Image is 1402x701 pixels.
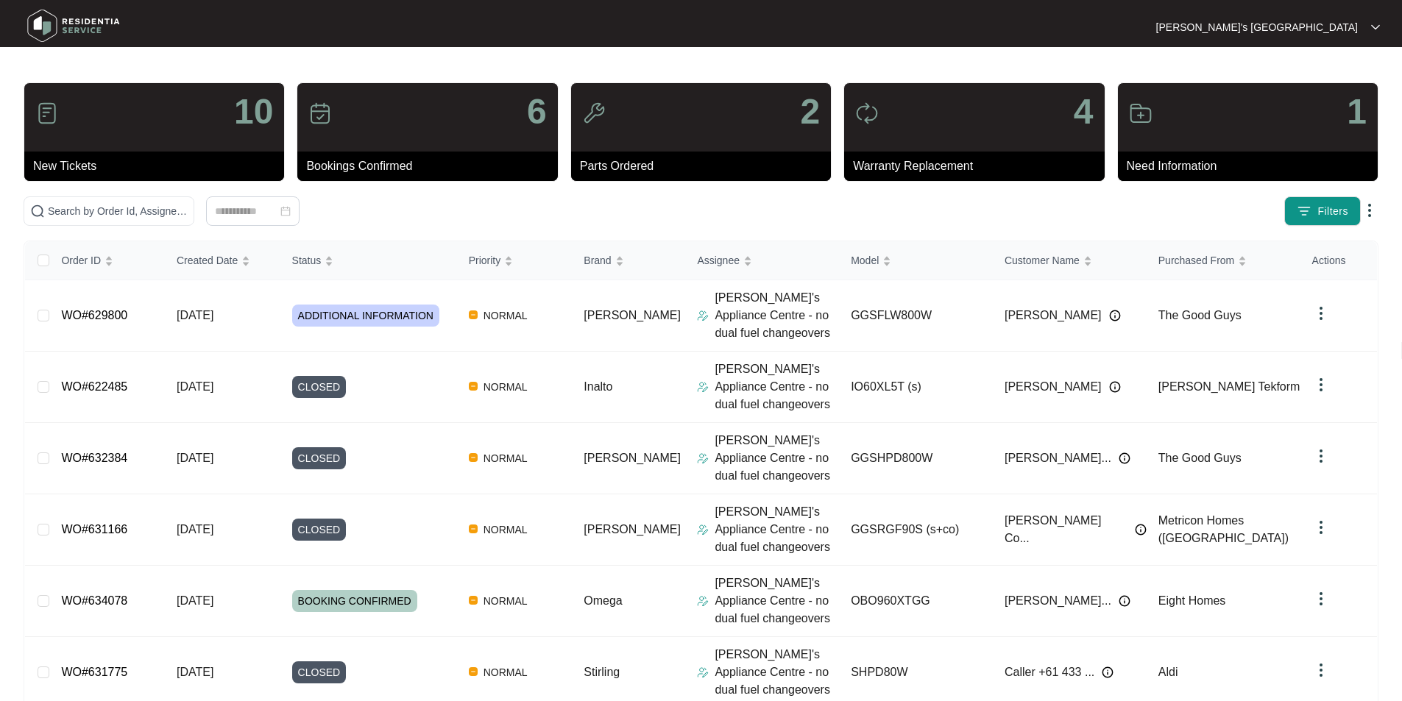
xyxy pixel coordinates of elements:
img: residentia service logo [22,4,125,48]
span: NORMAL [478,449,534,467]
img: Assigner Icon [697,595,709,607]
img: Vercel Logo [469,667,478,676]
img: Vercel Logo [469,382,478,391]
p: [PERSON_NAME]'s Appliance Centre - no dual fuel changeovers [715,432,839,485]
img: Vercel Logo [469,453,478,462]
span: [PERSON_NAME] Tekform [1158,380,1300,393]
img: Info icon [1102,666,1114,678]
p: 6 [527,94,547,129]
th: Model [839,241,993,280]
span: NORMAL [478,307,534,324]
a: WO#629800 [61,309,127,321]
span: Customer Name [1005,252,1080,268]
span: Order ID [61,252,101,268]
img: Assigner Icon [697,381,709,393]
img: dropdown arrow [1312,590,1330,608]
img: search-icon [30,204,45,218]
td: OBO960XTGG [839,566,993,637]
span: Aldi [1158,666,1178,678]
span: Status [292,252,322,268]
span: Created Date [177,252,238,268]
span: [DATE] [177,309,213,321]
span: [PERSON_NAME] [584,309,681,321]
th: Assignee [685,241,839,280]
span: NORMAL [478,378,534,396]
th: Status [280,241,457,280]
span: [DATE] [177,523,213,535]
p: [PERSON_NAME]'s Appliance Centre - no dual fuel changeovers [715,289,839,342]
img: dropdown arrow [1312,519,1330,536]
td: GGSRGF90S (s+co) [839,494,993,566]
span: [PERSON_NAME] [584,523,681,535]
th: Priority [457,241,573,280]
img: Info icon [1109,310,1121,321]
span: Caller +61 433 ... [1005,663,1094,681]
img: icon [35,102,59,125]
span: [PERSON_NAME] Co... [1005,512,1127,547]
a: WO#622485 [61,380,127,393]
span: The Good Guys [1158,309,1242,321]
img: Vercel Logo [469,596,478,605]
p: Warranty Replacement [853,157,1104,175]
span: Filters [1317,204,1348,219]
span: Assignee [697,252,740,268]
img: dropdown arrow [1312,305,1330,322]
th: Actions [1300,241,1377,280]
span: Omega [584,594,622,607]
img: dropdown arrow [1371,24,1380,31]
img: Assigner Icon [697,524,709,535]
img: icon [308,102,332,125]
a: WO#631166 [61,523,127,535]
span: Inalto [584,380,612,393]
span: CLOSED [292,661,347,683]
td: GGSFLW800W [839,280,993,352]
a: WO#634078 [61,594,127,607]
img: icon [582,102,606,125]
img: dropdown arrow [1361,202,1378,219]
span: NORMAL [478,663,534,681]
p: [PERSON_NAME]'s Appliance Centre - no dual fuel changeovers [715,360,839,413]
p: 1 [1347,94,1367,129]
th: Customer Name [993,241,1147,280]
button: filter iconFilters [1284,196,1361,226]
th: Created Date [165,241,280,280]
img: Info icon [1135,524,1147,535]
span: [PERSON_NAME] [584,452,681,464]
span: [PERSON_NAME]... [1005,592,1111,610]
th: Brand [572,241,685,280]
img: Info icon [1119,595,1130,607]
img: filter icon [1297,204,1311,218]
img: Assigner Icon [697,310,709,321]
span: [DATE] [177,452,213,464]
td: GGSHPD800W [839,423,993,494]
img: dropdown arrow [1312,661,1330,679]
p: [PERSON_NAME]'s Appliance Centre - no dual fuel changeovers [715,503,839,556]
img: Assigner Icon [697,666,709,678]
p: 10 [234,94,273,129]
span: [DATE] [177,666,213,678]
td: IO60XL5T (s) [839,352,993,423]
span: CLOSED [292,519,347,541]
p: [PERSON_NAME]'s Appliance Centre - no dual fuel changeovers [715,646,839,699]
p: 2 [800,94,820,129]
span: Stirling [584,666,620,678]
p: Parts Ordered [580,157,831,175]
span: Purchased From [1158,252,1234,268]
th: Order ID [49,241,165,280]
span: [DATE] [177,594,213,607]
span: [PERSON_NAME] [1005,378,1102,396]
p: [PERSON_NAME]'s [GEOGRAPHIC_DATA] [1156,20,1358,35]
p: [PERSON_NAME]'s Appliance Centre - no dual fuel changeovers [715,574,839,627]
p: 4 [1074,94,1094,129]
span: ADDITIONAL INFORMATION [292,305,439,327]
img: dropdown arrow [1312,447,1330,465]
span: Eight Homes [1158,594,1226,607]
th: Purchased From [1147,241,1300,280]
span: BOOKING CONFIRMED [292,590,417,612]
span: CLOSED [292,447,347,469]
img: icon [1129,102,1153,125]
span: [PERSON_NAME] [1005,307,1102,324]
span: Brand [584,252,611,268]
p: Need Information [1127,157,1378,175]
img: Info icon [1119,452,1130,464]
